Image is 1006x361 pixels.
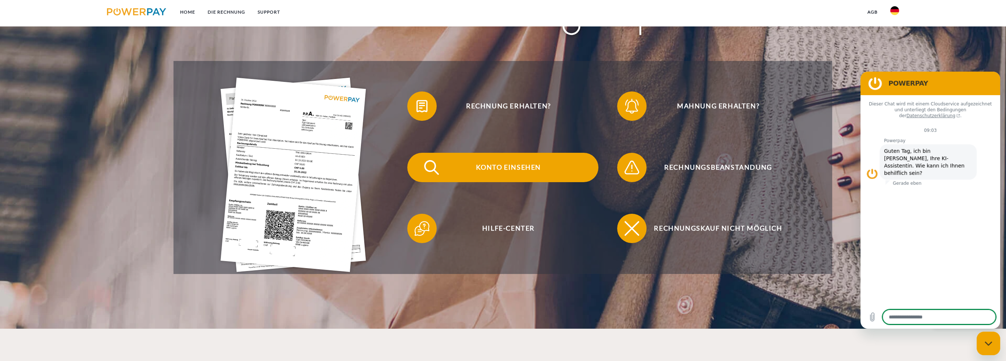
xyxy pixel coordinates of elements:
[251,6,286,19] a: SUPPORT
[861,6,884,19] a: agb
[617,153,808,182] button: Rechnungsbeanstandung
[860,72,1000,329] iframe: Messaging-Fenster
[628,214,808,243] span: Rechnungskauf nicht möglich
[617,214,808,243] button: Rechnungskauf nicht möglich
[418,214,598,243] span: Hilfe-Center
[413,219,431,238] img: qb_help.svg
[890,6,899,15] img: de
[628,153,808,182] span: Rechnungsbeanstandung
[623,97,641,115] img: qb_bell.svg
[418,91,598,121] span: Rechnung erhalten?
[221,77,366,272] img: single_invoice_powerpay_de.jpg
[623,158,641,177] img: qb_warning.svg
[407,214,598,243] button: Hilfe-Center
[628,91,808,121] span: Mahnung erhalten?
[201,6,251,19] a: DIE RECHNUNG
[623,219,641,238] img: qb_close.svg
[407,153,598,182] button: Konto einsehen
[418,153,598,182] span: Konto einsehen
[422,158,441,177] img: qb_search.svg
[107,8,166,15] img: logo-powerpay.svg
[407,91,598,121] button: Rechnung erhalten?
[413,97,431,115] img: qb_bill.svg
[174,6,201,19] a: Home
[617,91,808,121] button: Mahnung erhalten?
[977,332,1000,355] iframe: Schaltfläche zum Öffnen des Messaging-Fensters; Konversation läuft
